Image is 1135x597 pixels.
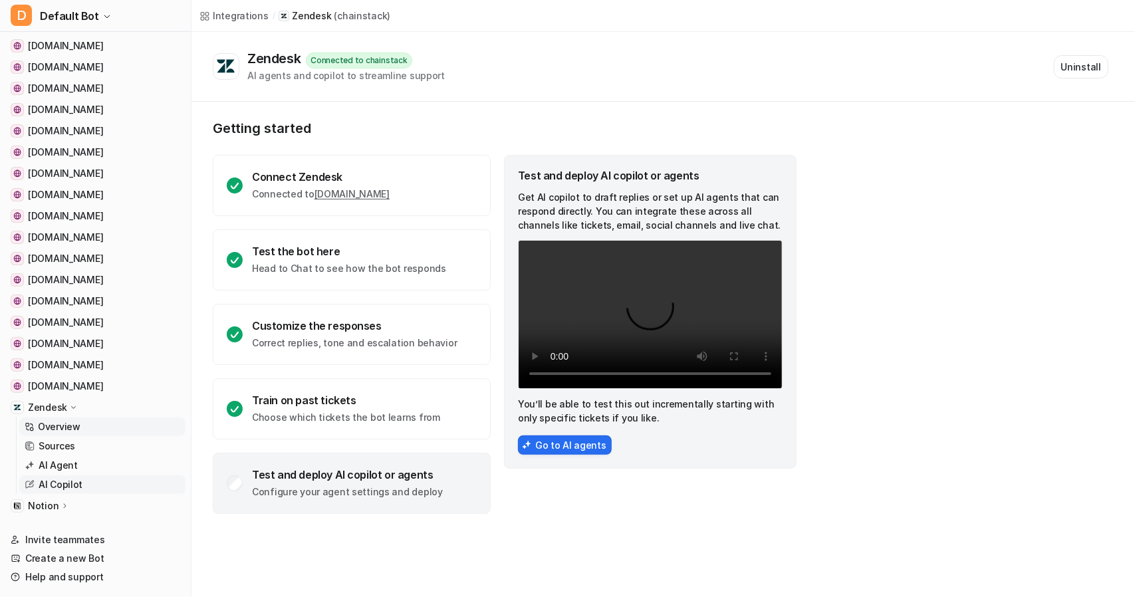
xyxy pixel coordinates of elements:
a: hyperliquid.gitbook.io[DOMAIN_NAME] [5,143,186,162]
span: [DOMAIN_NAME] [28,188,103,201]
span: [DOMAIN_NAME] [28,231,103,244]
span: [DOMAIN_NAME] [28,60,103,74]
a: docs.sui.io[DOMAIN_NAME] [5,271,186,289]
span: [DOMAIN_NAME] [28,337,103,350]
img: build.avax.network [13,382,21,390]
div: Train on past tickets [252,394,440,407]
p: Notion [28,499,59,513]
a: reth.rs[DOMAIN_NAME] [5,79,186,98]
p: Getting started [213,120,798,136]
div: Test the bot here [252,245,446,258]
span: / [273,10,275,22]
div: Connect Zendesk [252,170,390,183]
span: [DOMAIN_NAME] [28,295,103,308]
a: solana.com[DOMAIN_NAME] [5,37,186,55]
img: docs.arbitrum.io [13,255,21,263]
p: ( chainstack ) [334,9,390,23]
span: [DOMAIN_NAME] [28,273,103,287]
a: build.avax.network[DOMAIN_NAME] [5,377,186,396]
button: Uninstall [1054,55,1108,78]
span: [DOMAIN_NAME] [28,358,103,372]
img: docs.ton.org [13,106,21,114]
img: docs.erigon.tech [13,170,21,178]
a: Help and support [5,568,186,586]
a: chainstack.com[DOMAIN_NAME] [5,122,186,140]
p: Correct replies, tone and escalation behavior [252,336,457,350]
span: [DOMAIN_NAME] [28,146,103,159]
img: developers.tron.network [13,191,21,199]
a: docs.ton.org[DOMAIN_NAME] [5,100,186,119]
img: Zendesk logo [216,59,236,74]
img: docs.sui.io [13,276,21,284]
span: [DOMAIN_NAME] [28,316,103,329]
img: Zendesk [13,404,21,412]
img: aptos.dev [13,318,21,326]
img: AiAgentsIcon [522,440,531,449]
p: Head to Chat to see how the bot responds [252,262,446,275]
div: Customize the responses [252,319,457,332]
a: AI Agent [19,456,186,475]
img: ethereum.org [13,63,21,71]
img: docs.polygon.technology [13,233,21,241]
div: Test and deploy AI copilot or agents [252,468,443,481]
img: developer.bitcoin.org [13,361,21,369]
a: nimbus.guide[DOMAIN_NAME] [5,334,186,353]
div: Integrations [213,9,269,23]
a: Invite teammates [5,531,186,549]
video: Your browser does not support the video tag. [518,240,783,389]
span: [DOMAIN_NAME] [28,252,103,265]
span: [DOMAIN_NAME] [28,167,103,180]
p: Choose which tickets the bot learns from [252,411,440,424]
span: [DOMAIN_NAME] [28,82,103,95]
p: Connected to [252,187,390,201]
a: docs.polygon.technology[DOMAIN_NAME] [5,228,186,247]
p: Zendesk [292,9,331,23]
img: solana.com [13,42,21,50]
p: You’ll be able to test this out incrementally starting with only specific tickets if you like. [518,397,783,425]
p: Get AI copilot to draft replies or set up AI agents that can respond directly. You can integrate ... [518,190,783,232]
a: Zendesk(chainstack) [279,9,390,23]
a: Create a new Bot [5,549,186,568]
a: developers.tron.network[DOMAIN_NAME] [5,185,186,204]
p: AI Agent [39,459,78,472]
img: chainstack.com [13,127,21,135]
span: D [11,5,32,26]
span: [DOMAIN_NAME] [28,380,103,393]
span: [DOMAIN_NAME] [28,124,103,138]
span: [DOMAIN_NAME] [28,39,103,53]
a: Integrations [199,9,269,23]
a: aptos.dev[DOMAIN_NAME] [5,313,186,332]
a: ethereum.org[DOMAIN_NAME] [5,58,186,76]
p: Configure your agent settings and deploy [252,485,443,499]
img: docs.optimism.io [13,297,21,305]
p: Sources [39,439,75,453]
a: docs.erigon.tech[DOMAIN_NAME] [5,164,186,183]
div: Test and deploy AI copilot or agents [518,169,783,182]
span: [DOMAIN_NAME] [28,209,103,223]
img: hyperliquid.gitbook.io [13,148,21,156]
p: Overview [38,420,80,433]
p: AI Copilot [39,478,82,491]
a: geth.ethereum.org[DOMAIN_NAME] [5,207,186,225]
p: Zendesk [28,401,67,414]
img: geth.ethereum.org [13,212,21,220]
span: Default Bot [40,7,99,25]
a: AI Copilot [19,475,186,494]
div: Zendesk [247,51,306,66]
div: AI agents and copilot to streamline support [247,68,445,82]
a: [DOMAIN_NAME] [315,188,390,199]
img: nimbus.guide [13,340,21,348]
a: docs.arbitrum.io[DOMAIN_NAME] [5,249,186,268]
span: [DOMAIN_NAME] [28,103,103,116]
a: developer.bitcoin.org[DOMAIN_NAME] [5,356,186,374]
img: reth.rs [13,84,21,92]
a: Sources [19,437,186,455]
button: Go to AI agents [518,435,612,455]
a: Overview [19,418,186,436]
div: Connected to chainstack [306,53,412,68]
img: Notion [13,502,21,510]
a: docs.optimism.io[DOMAIN_NAME] [5,292,186,310]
